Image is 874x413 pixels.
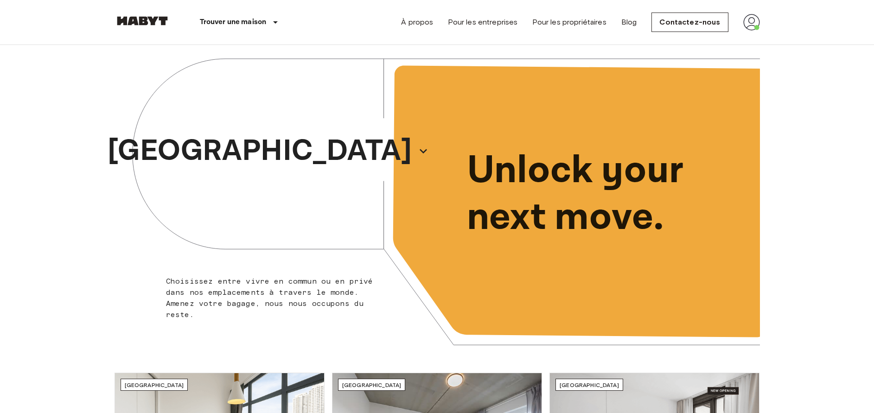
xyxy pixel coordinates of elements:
[467,147,745,241] p: Unlock your next move.
[651,13,728,32] a: Contactez-nous
[532,17,606,28] a: Pour les propriétaires
[743,14,760,31] img: avatar
[560,381,619,388] span: [GEOGRAPHIC_DATA]
[401,17,433,28] a: À propos
[104,126,432,176] button: [GEOGRAPHIC_DATA]
[621,17,637,28] a: Blog
[125,381,184,388] span: [GEOGRAPHIC_DATA]
[108,129,412,173] p: [GEOGRAPHIC_DATA]
[166,276,379,320] p: Choisissez entre vivre en commun ou en privé dans nos emplacements à travers le monde. Amenez vot...
[115,16,170,25] img: Habyt
[200,17,267,28] p: Trouver une maison
[342,381,402,388] span: [GEOGRAPHIC_DATA]
[448,17,517,28] a: Pour les entreprises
